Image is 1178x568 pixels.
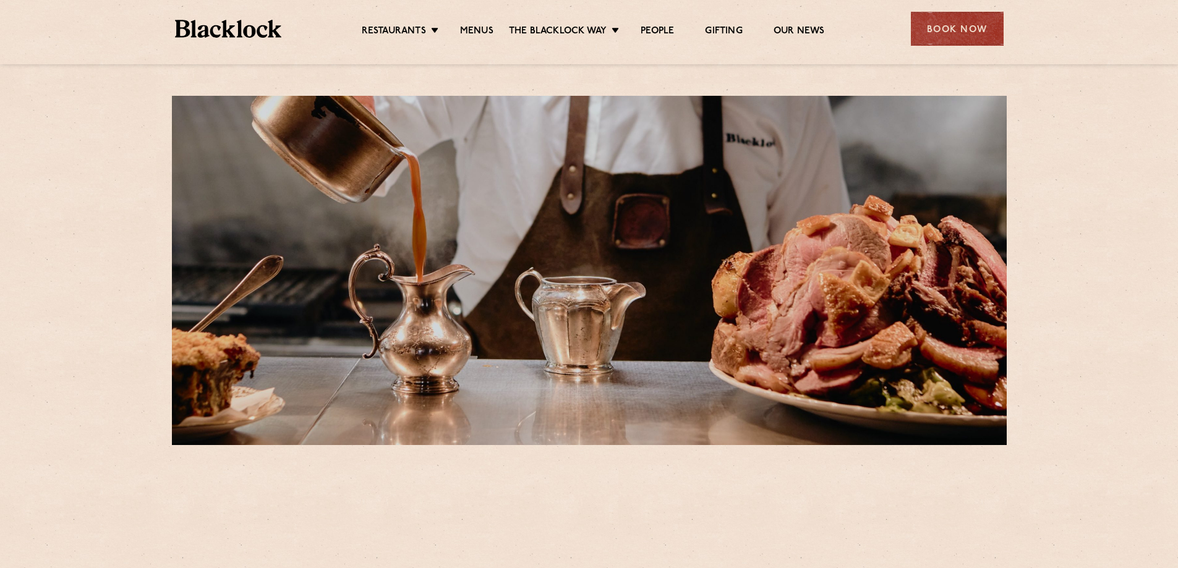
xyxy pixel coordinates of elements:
a: Gifting [705,25,742,39]
a: Our News [774,25,825,39]
a: The Blacklock Way [509,25,607,39]
img: BL_Textured_Logo-footer-cropped.svg [175,20,282,38]
a: Menus [460,25,493,39]
a: Restaurants [362,25,426,39]
div: Book Now [911,12,1004,46]
a: People [641,25,674,39]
